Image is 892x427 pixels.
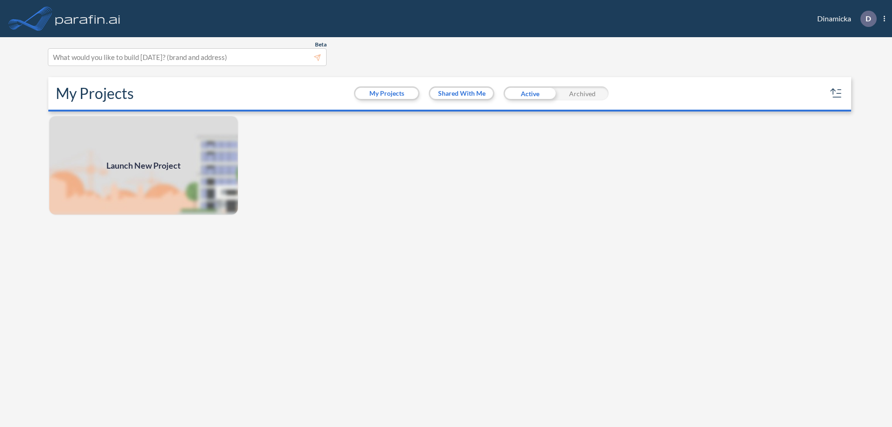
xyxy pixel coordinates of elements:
[315,41,327,48] span: Beta
[106,159,181,172] span: Launch New Project
[556,86,609,100] div: Archived
[430,88,493,99] button: Shared With Me
[829,86,844,101] button: sort
[53,9,122,28] img: logo
[48,115,239,216] a: Launch New Project
[803,11,885,27] div: Dinamicka
[56,85,134,102] h2: My Projects
[504,86,556,100] div: Active
[866,14,871,23] p: D
[355,88,418,99] button: My Projects
[48,115,239,216] img: add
